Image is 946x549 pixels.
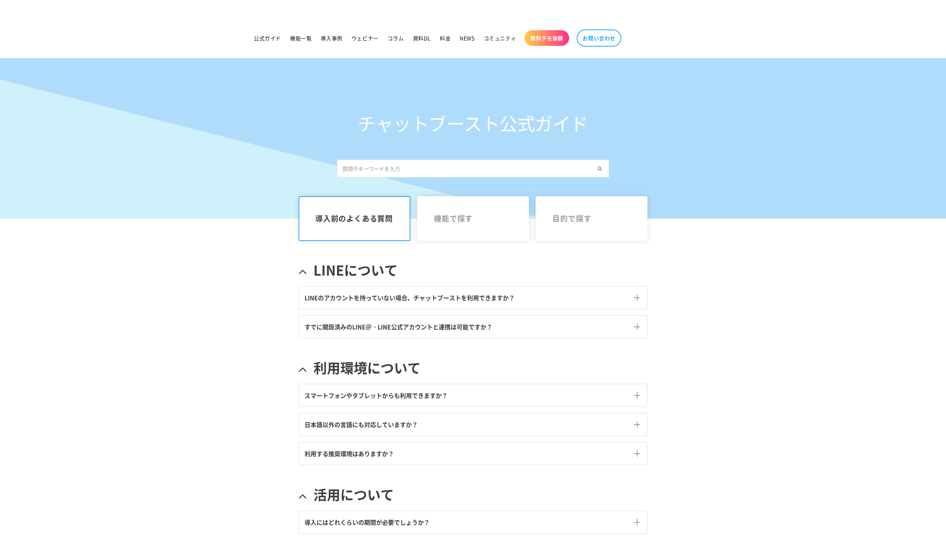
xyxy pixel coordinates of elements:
[299,413,647,436] a: 日本語以外の言語にも対応していますか？
[299,478,647,511] a: 活用について
[305,322,492,331] span: すでに開設済みのLINE＠・LINE公式アカウントと連携は可能ですか？
[435,30,455,46] a: 料金
[299,384,647,407] a: スマートフォンやタブレットからも利用できますか？
[299,196,410,241] a: 導入前のよくある質問
[299,286,647,309] a: LINEのアカウントを持っていない場合、チャットブーストを利用できますか？
[305,420,418,429] span: 日本語以外の言語にも対応していますか？
[286,30,316,46] a: 機能一覧
[484,35,517,41] span: コミュニティ
[290,35,312,41] span: 機能一覧
[434,214,512,223] span: 機能で探す
[299,254,647,286] a: LINEについて
[479,30,521,46] a: コミュニティ
[552,214,631,223] span: 目的で探す
[313,261,398,279] span: LINEについて
[388,35,404,41] span: コラム
[305,391,448,400] span: スマートフォンやタブレットからも利用できますか？
[577,29,621,47] a: お問い合わせ
[413,35,431,41] span: 資料DL
[313,359,421,376] span: 利用環境について
[383,30,409,46] a: コラム
[337,112,609,134] h1: チャットブースト公式ガイド
[315,214,394,223] span: 導入前のよくある質問
[583,35,615,41] span: お問い合わせ
[536,196,647,241] a: 目的で探す
[299,442,647,465] a: 利用する推奨環境はありますか？
[409,30,435,46] a: 資料DL
[299,351,647,384] a: 利用環境について
[351,35,379,41] span: ウェビナー
[440,35,451,41] span: 料金
[597,166,602,171] img: Search
[313,486,394,503] span: 活用について
[305,293,515,302] span: LINEのアカウントを持っていない場合、チャットブーストを利用できますか？
[254,35,281,41] span: 公式ガイド
[299,316,647,338] a: すでに開設済みのLINE＠・LINE公式アカウントと連携は可能ですか？
[337,160,609,178] input: 質問やキーワードを入力
[455,30,479,46] a: NEWS
[417,196,529,241] a: 機能で探す
[530,35,563,41] span: 無料デモ体験
[347,30,383,46] a: ウェビナー
[305,449,394,458] span: 利用する推奨環境はありますか？
[305,518,430,527] span: 導入にはどれくらいの期間が必要でしょうか？
[249,30,286,46] a: 公式ガイド
[299,511,647,533] a: 導入にはどれくらいの期間が必要でしょうか？
[316,30,347,46] a: 導入事例
[524,30,569,46] a: 無料デモ体験
[321,35,342,41] span: 導入事例
[460,35,474,41] span: NEWS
